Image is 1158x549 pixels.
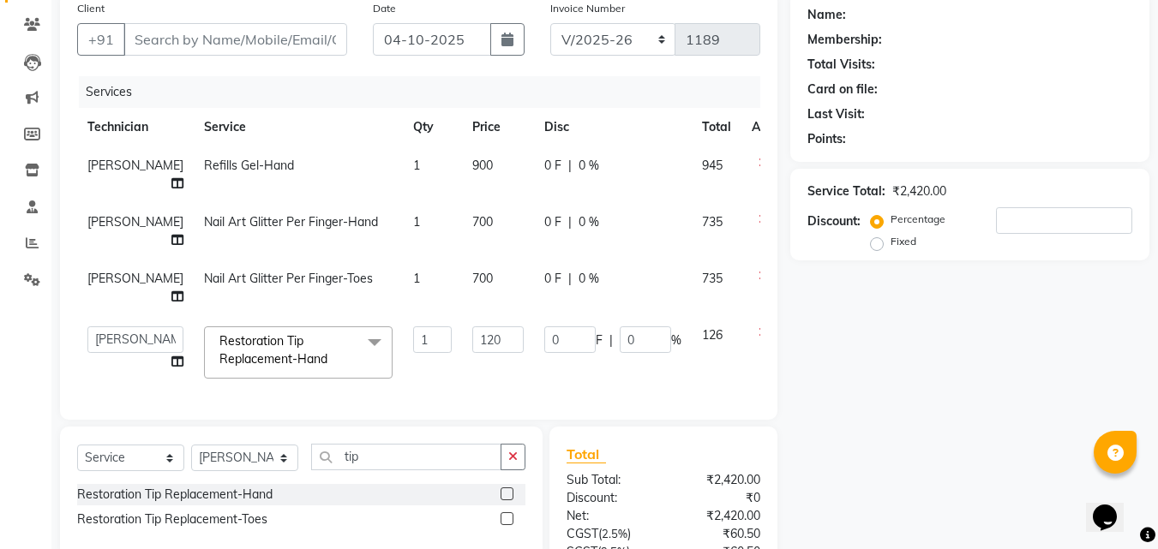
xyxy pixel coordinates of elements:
th: Service [194,108,403,146]
th: Action [741,108,798,146]
div: Restoration Tip Replacement-Hand [77,486,273,504]
label: Date [373,1,396,16]
div: Membership: [807,31,882,49]
span: Refills Gel-Hand [204,158,294,173]
label: Invoice Number [550,1,625,16]
input: Search or Scan [311,444,501,470]
th: Disc [534,108,692,146]
span: [PERSON_NAME] [87,214,183,230]
span: Nail Art Glitter Per Finger-Toes [204,271,373,286]
div: Total Visits: [807,56,875,74]
span: | [609,331,613,349]
span: 1 [413,158,420,173]
button: +91 [77,23,125,56]
span: 0 F [544,157,561,175]
div: ₹60.50 [663,525,773,543]
span: Total [567,445,606,463]
span: 0 % [579,157,599,175]
span: 126 [702,327,723,343]
div: Last Visit: [807,105,865,123]
span: | [568,157,572,175]
label: Client [77,1,105,16]
span: [PERSON_NAME] [87,158,183,173]
iframe: chat widget [1086,480,1141,532]
span: 1 [413,271,420,286]
span: Restoration Tip Replacement-Hand [219,333,327,367]
span: Nail Art Glitter Per Finger-Hand [204,214,378,230]
span: 0 % [579,213,599,231]
span: 700 [472,214,493,230]
span: % [671,331,681,349]
div: ₹0 [663,489,773,507]
span: 735 [702,271,723,286]
div: Name: [807,6,846,24]
span: 0 F [544,270,561,288]
div: Discount: [807,212,861,230]
span: [PERSON_NAME] [87,271,183,286]
div: Services [79,76,773,108]
span: 0 F [544,213,561,231]
label: Percentage [891,212,945,227]
span: | [568,213,572,231]
div: Points: [807,130,846,148]
a: x [327,351,335,367]
span: 2.5% [602,527,627,540]
div: Discount: [554,489,663,507]
div: ( ) [554,525,663,543]
span: 735 [702,214,723,230]
span: 0 % [579,270,599,288]
span: F [596,331,603,349]
div: Net: [554,507,663,525]
th: Total [692,108,741,146]
span: | [568,270,572,288]
span: CGST [567,526,598,541]
span: 945 [702,158,723,173]
div: ₹2,420.00 [663,507,773,525]
label: Fixed [891,234,916,249]
div: Sub Total: [554,471,663,489]
span: 900 [472,158,493,173]
div: Card on file: [807,81,878,98]
div: Service Total: [807,182,885,200]
span: 700 [472,271,493,286]
div: ₹2,420.00 [663,471,773,489]
span: 1 [413,214,420,230]
input: Search by Name/Mobile/Email/Code [123,23,347,56]
th: Qty [403,108,462,146]
th: Price [462,108,534,146]
th: Technician [77,108,194,146]
div: ₹2,420.00 [892,182,946,200]
div: Restoration Tip Replacement-Toes [77,510,267,528]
